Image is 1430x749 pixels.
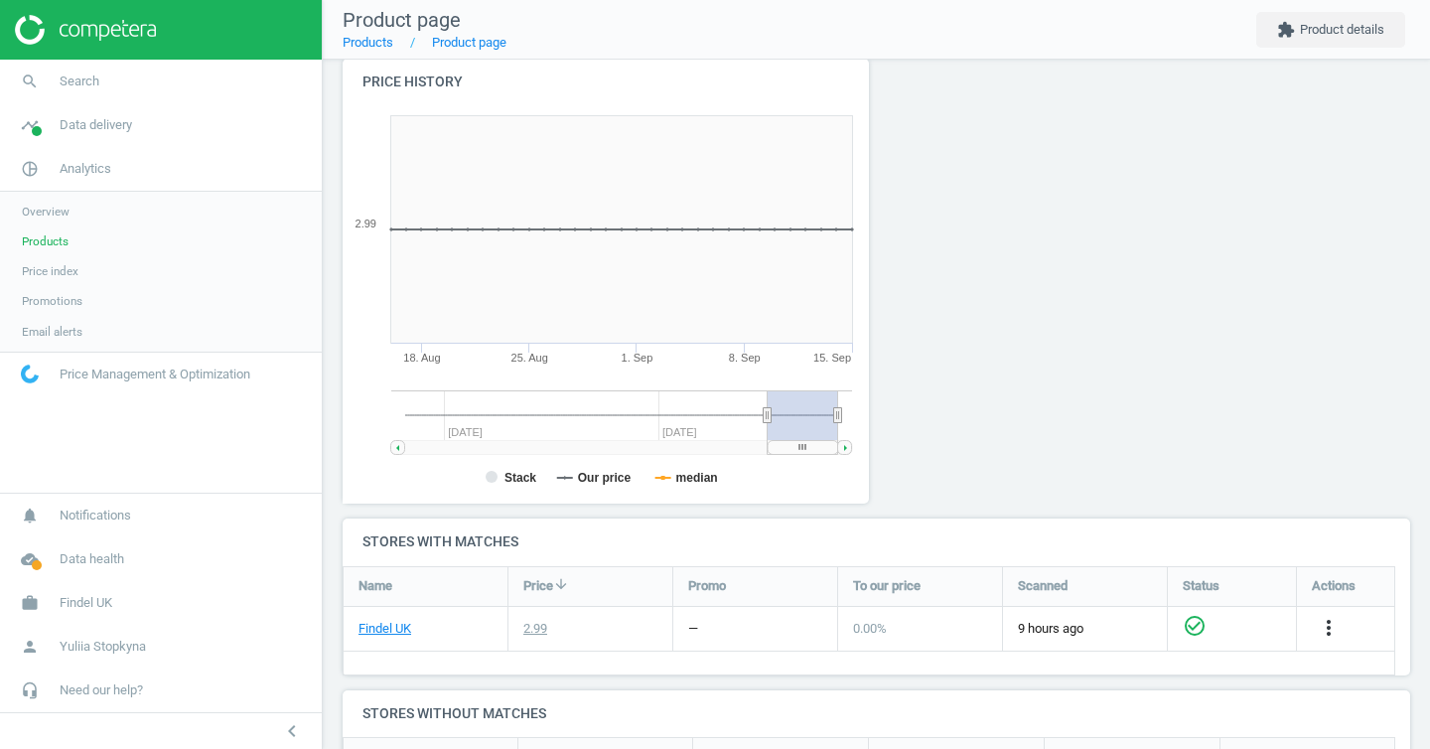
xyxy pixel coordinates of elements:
[280,719,304,743] i: chevron_left
[511,352,548,364] tspan: 25. Aug
[11,628,49,666] i: person
[11,63,49,100] i: search
[1317,616,1341,642] button: more_vert
[729,352,761,364] tspan: 8. Sep
[343,519,1410,565] h4: Stores with matches
[60,160,111,178] span: Analytics
[403,352,440,364] tspan: 18. Aug
[853,577,921,595] span: To our price
[358,620,411,638] a: Findel UK
[22,233,69,249] span: Products
[22,293,82,309] span: Promotions
[578,471,632,485] tspan: Our price
[523,620,547,638] div: 2.99
[11,584,49,622] i: work
[853,621,887,636] span: 0.00 %
[60,73,99,90] span: Search
[813,352,851,364] tspan: 15. Sep
[688,620,698,638] div: —
[11,540,49,578] i: cloud_done
[1183,577,1219,595] span: Status
[504,471,536,485] tspan: Stack
[1256,12,1405,48] button: extensionProduct details
[343,8,461,32] span: Product page
[1312,577,1356,595] span: Actions
[60,550,124,568] span: Data health
[622,352,653,364] tspan: 1. Sep
[688,577,726,595] span: Promo
[60,116,132,134] span: Data delivery
[60,638,146,656] span: Yuliia Stopkyna
[60,681,143,699] span: Need our help?
[267,718,317,744] button: chevron_left
[676,471,718,485] tspan: median
[1317,616,1341,640] i: more_vert
[15,15,156,45] img: ajHJNr6hYgQAAAAASUVORK5CYII=
[1018,620,1152,638] span: 9 hours ago
[1277,21,1295,39] i: extension
[11,497,49,534] i: notifications
[11,672,49,709] i: headset_mic
[60,507,131,524] span: Notifications
[60,594,112,612] span: Findel UK
[523,577,553,595] span: Price
[356,218,376,229] text: 2.99
[343,35,393,50] a: Products
[22,324,82,340] span: Email alerts
[553,576,569,592] i: arrow_downward
[11,106,49,144] i: timeline
[343,59,869,105] h4: Price history
[11,150,49,188] i: pie_chart_outlined
[1018,577,1068,595] span: Scanned
[60,366,250,383] span: Price Management & Optimization
[22,263,78,279] span: Price index
[1183,614,1207,638] i: check_circle_outline
[432,35,506,50] a: Product page
[343,690,1410,737] h4: Stores without matches
[22,204,70,220] span: Overview
[21,365,39,383] img: wGWNvw8QSZomAAAAABJRU5ErkJggg==
[358,577,392,595] span: Name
